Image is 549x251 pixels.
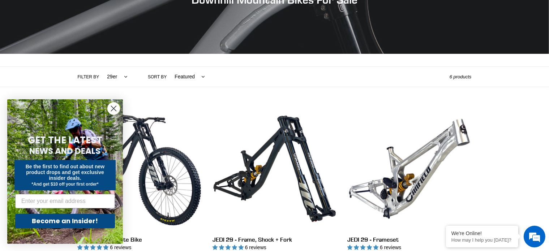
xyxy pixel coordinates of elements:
[26,164,105,181] span: Be the first to find out about new product drops and get exclusive insider deals.
[31,182,98,187] span: *And get $10 off your first order*
[30,145,101,157] span: NEWS AND DEALS
[78,74,99,80] label: Filter by
[28,134,102,147] span: GET THE LATEST
[148,74,167,80] label: Sort by
[450,74,472,79] span: 6 products
[451,230,513,236] div: We're Online!
[15,214,115,228] button: Become an Insider!
[15,194,115,208] input: Enter your email address
[451,237,513,243] p: How may I help you today?
[107,102,120,115] button: Close dialog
